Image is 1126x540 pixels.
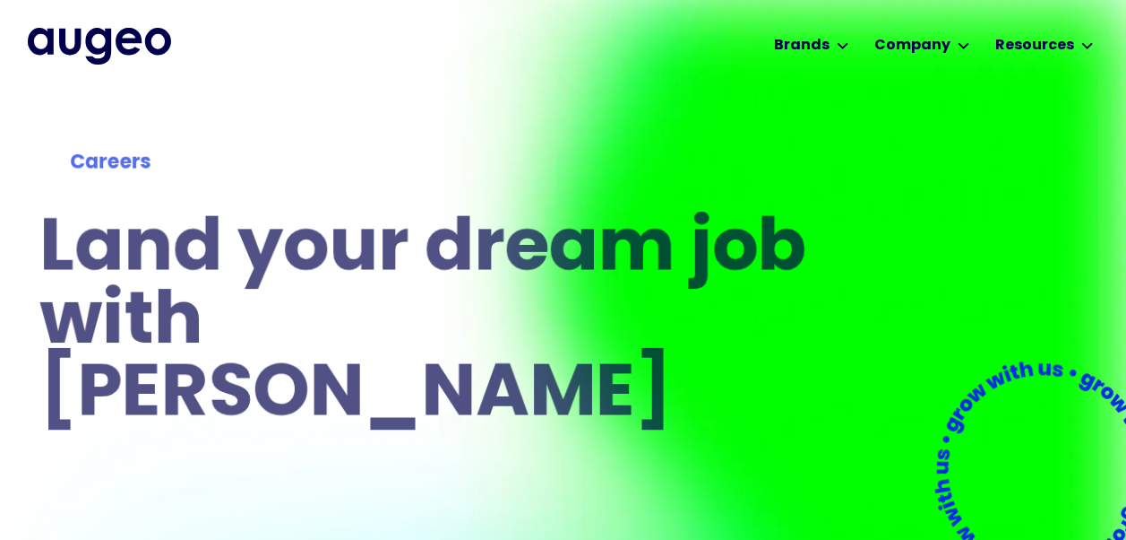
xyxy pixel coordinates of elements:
[995,35,1074,57] div: Resources
[28,28,171,64] img: Augeo's full logo in midnight blue.
[28,28,171,64] a: home
[774,35,829,57] div: Brands
[70,153,150,173] strong: Careers
[874,35,950,57] div: Company
[39,215,813,433] h1: Land your dream job﻿ with [PERSON_NAME]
